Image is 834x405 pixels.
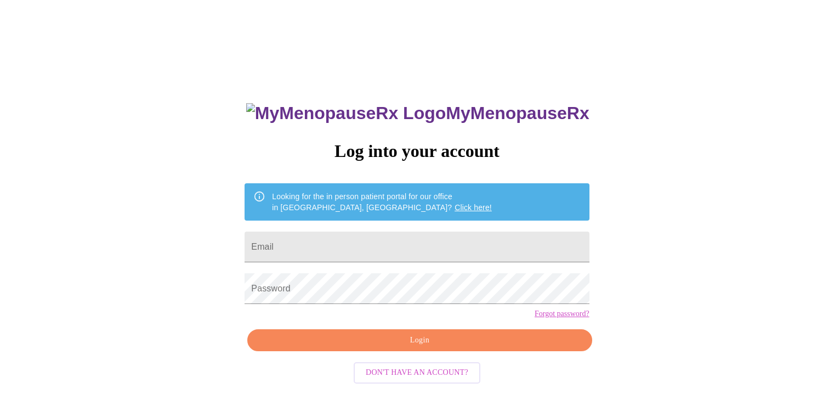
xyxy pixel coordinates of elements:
[246,103,446,123] img: MyMenopauseRx Logo
[351,367,483,376] a: Don't have an account?
[535,310,589,318] a: Forgot password?
[354,362,480,384] button: Don't have an account?
[272,187,492,217] div: Looking for the in person patient portal for our office in [GEOGRAPHIC_DATA], [GEOGRAPHIC_DATA]?
[366,366,468,380] span: Don't have an account?
[455,203,492,212] a: Click here!
[260,334,579,347] span: Login
[247,329,592,352] button: Login
[245,141,589,161] h3: Log into your account
[246,103,589,123] h3: MyMenopauseRx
